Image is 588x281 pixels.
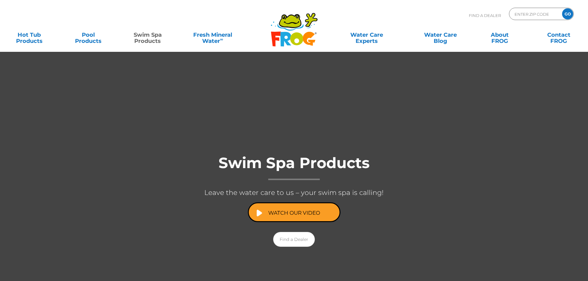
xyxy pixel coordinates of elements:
a: Water CareExperts [329,29,404,41]
a: Swim SpaProducts [125,29,171,41]
input: Zip Code Form [514,10,556,19]
a: Watch Our Video [248,202,340,222]
h1: Swim Spa Products [171,155,418,180]
sup: ∞ [220,37,223,42]
p: Leave the water care to us – your swim spa is calling! [171,186,418,199]
a: Water CareBlog [417,29,463,41]
a: Fresh MineralWater∞ [184,29,241,41]
a: Hot TubProducts [6,29,52,41]
p: Find A Dealer [469,8,501,23]
a: PoolProducts [65,29,111,41]
a: ContactFROG [536,29,582,41]
a: Find a Dealer [273,232,315,247]
a: AboutFROG [477,29,523,41]
input: GO [562,8,573,19]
